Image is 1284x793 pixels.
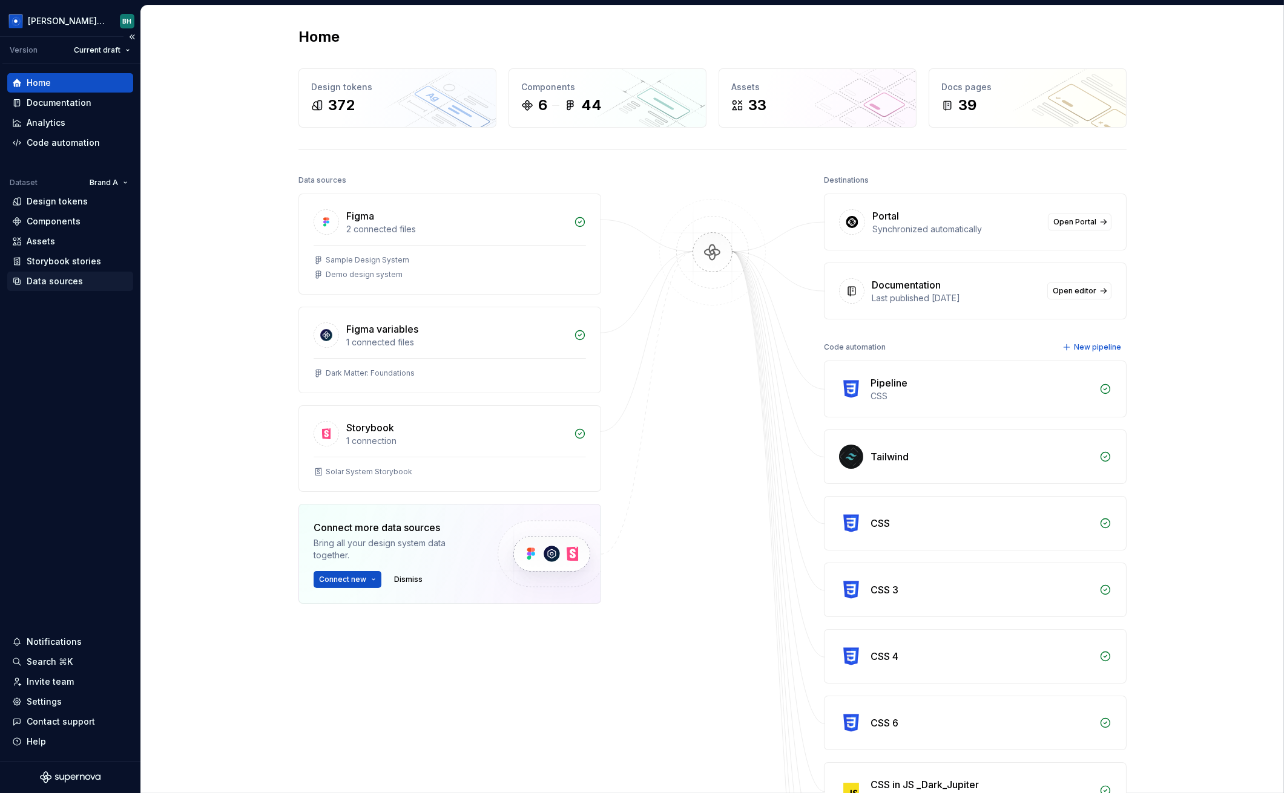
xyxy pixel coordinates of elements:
button: Current draft [68,42,136,59]
div: Design tokens [27,195,88,207]
a: Open Portal [1048,214,1111,230]
div: Bring all your design system data together. [314,537,477,561]
div: 1 connected files [346,336,567,348]
a: Design tokens [7,192,133,211]
a: Code automation [7,133,133,152]
a: Data sources [7,272,133,291]
button: Dismiss [389,571,428,588]
div: Components [27,215,81,227]
div: Assets [731,81,904,93]
div: Contact support [27,716,95,728]
div: 2 connected files [346,223,567,235]
div: CSS in JS _Dark_Jupiter [871,777,979,792]
div: Design tokens [311,81,484,93]
a: Invite team [7,672,133,691]
a: Storybook stories [7,252,133,271]
button: Contact support [7,712,133,731]
div: Version [10,45,38,55]
a: Figma2 connected filesSample Design SystemDemo design system [298,194,601,295]
button: Connect new [314,571,381,588]
a: Assets [7,232,133,251]
a: Settings [7,692,133,711]
div: Code automation [824,339,886,356]
div: Tailwind [871,449,909,464]
img: 049812b6-2877-400d-9dc9-987621144c16.png [8,14,23,28]
h2: Home [298,27,340,47]
div: Sample Design System [326,255,409,265]
div: Search ⌘K [27,656,73,668]
div: Solar System Storybook [326,467,412,477]
a: Figma variables1 connected filesDark Matter: Foundations [298,307,601,393]
div: Dark Matter: Foundations [326,368,415,378]
a: Assets33 [719,68,917,128]
div: Components [521,81,694,93]
button: Notifications [7,632,133,651]
button: Help [7,732,133,751]
div: Settings [27,696,62,708]
button: Brand A [84,174,133,191]
div: 6 [538,96,547,115]
a: Design tokens372 [298,68,496,128]
div: CSS [871,390,1092,402]
div: Synchronized automatically [872,223,1041,235]
div: Storybook stories [27,255,101,267]
div: 44 [581,96,602,115]
div: Help [27,736,46,748]
div: Data sources [298,172,346,189]
div: Demo design system [326,270,403,279]
a: Docs pages39 [929,68,1127,128]
button: Search ⌘K [7,652,133,671]
div: Documentation [872,278,941,292]
a: Components644 [509,68,706,128]
div: Portal [872,209,899,223]
div: 33 [748,96,766,115]
div: Docs pages [941,81,1114,93]
div: Last published [DATE] [872,292,1040,304]
div: Dataset [10,178,38,188]
div: CSS 4 [871,649,898,664]
div: Storybook [346,420,394,435]
span: Open Portal [1053,217,1096,227]
a: Storybook1 connectionSolar System Storybook [298,405,601,492]
span: Connect new [319,575,366,584]
div: [PERSON_NAME] Design System [28,15,105,27]
div: 39 [958,96,976,115]
div: CSS [871,516,890,530]
a: Home [7,73,133,93]
span: Brand A [90,178,118,188]
a: Documentation [7,93,133,113]
a: Open editor [1047,282,1111,299]
div: BH [123,16,132,26]
div: CSS 6 [871,716,898,730]
div: Notifications [27,636,82,648]
div: Invite team [27,676,74,688]
button: Collapse sidebar [123,28,140,45]
button: [PERSON_NAME] Design SystemBH [2,8,138,34]
span: Open editor [1053,286,1096,296]
div: Code automation [27,137,100,149]
div: 1 connection [346,435,567,447]
span: Dismiss [394,575,423,584]
div: Documentation [27,97,91,109]
div: Home [27,77,51,89]
span: Current draft [74,45,120,55]
a: Analytics [7,113,133,132]
button: New pipeline [1059,339,1127,356]
span: New pipeline [1074,342,1121,352]
a: Components [7,212,133,231]
div: Figma [346,209,374,223]
div: Analytics [27,117,65,129]
div: Data sources [27,275,83,287]
div: Destinations [824,172,869,189]
div: Connect more data sources [314,520,477,535]
svg: Supernova Logo [40,771,100,783]
div: Assets [27,235,55,247]
div: Pipeline [871,376,907,390]
div: CSS 3 [871,583,898,597]
div: Figma variables [346,322,418,336]
div: 372 [328,96,355,115]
